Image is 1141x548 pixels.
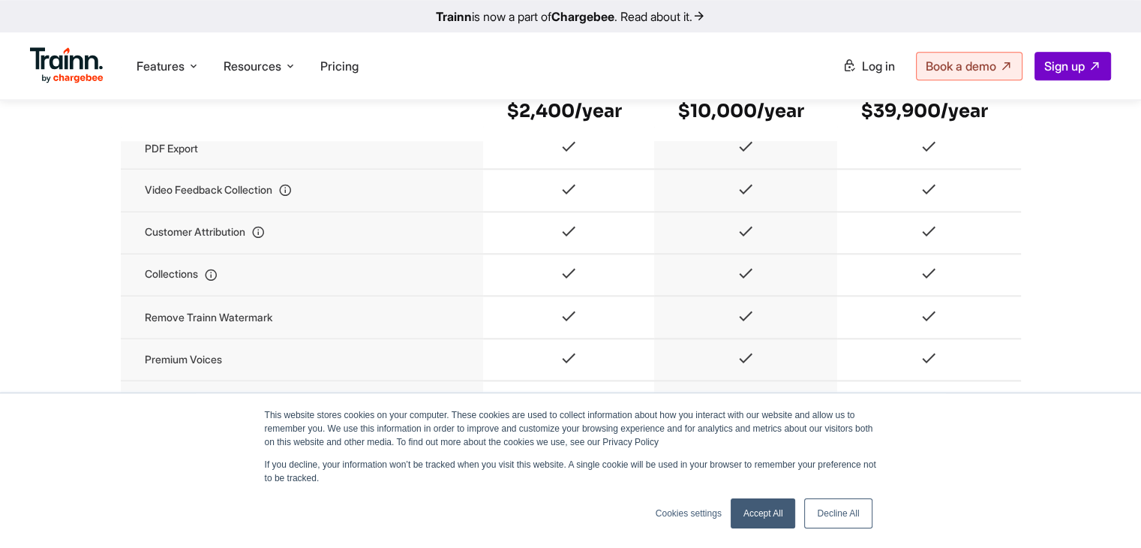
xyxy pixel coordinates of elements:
[320,59,359,74] a: Pricing
[137,58,185,74] span: Features
[731,498,796,528] a: Accept All
[121,169,483,211] td: Video feedback collection
[507,99,630,123] h6: $2,400/year
[862,59,895,74] span: Log in
[804,498,872,528] a: Decline All
[121,381,483,423] td: Video presets
[30,47,104,83] img: Trainn Logo
[121,296,483,338] td: Remove Trainn watermark
[265,408,877,449] p: This website stores cookies on your computer. These cookies are used to collect information about...
[678,99,813,123] h6: $10,000/year
[436,9,472,24] b: Trainn
[656,507,722,520] a: Cookies settings
[916,52,1022,80] a: Book a demo
[1034,52,1111,80] a: Sign up
[121,212,483,254] td: Customer attribution
[861,99,997,123] h6: $39,900/year
[121,339,483,381] td: Premium voices
[121,127,483,169] td: PDF export
[926,59,996,74] span: Book a demo
[833,53,904,80] a: Log in
[224,58,281,74] span: Resources
[551,9,614,24] b: Chargebee
[1044,59,1085,74] span: Sign up
[121,254,483,296] td: Collections
[265,458,877,485] p: If you decline, your information won’t be tracked when you visit this website. A single cookie wi...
